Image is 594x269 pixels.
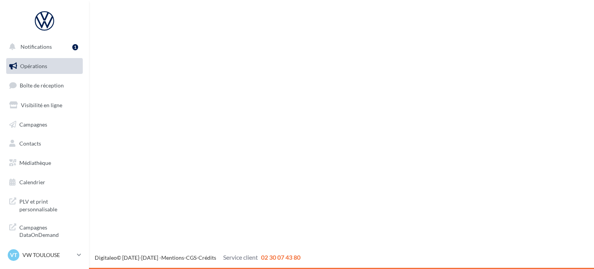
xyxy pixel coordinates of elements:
[20,43,52,50] span: Notifications
[261,254,300,261] span: 02 30 07 43 80
[19,179,45,185] span: Calendrier
[72,44,78,50] div: 1
[95,254,300,261] span: © [DATE]-[DATE] - - -
[19,159,51,166] span: Médiathèque
[6,248,83,262] a: VT VW TOULOUSE
[186,254,196,261] a: CGS
[20,82,64,89] span: Boîte de réception
[5,174,84,190] a: Calendrier
[5,135,84,152] a: Contacts
[5,219,84,242] a: Campagnes DataOnDemand
[5,117,84,133] a: Campagnes
[21,102,62,108] span: Visibilité en ligne
[161,254,184,261] a: Mentions
[20,63,47,69] span: Opérations
[22,251,74,259] p: VW TOULOUSE
[5,97,84,113] a: Visibilité en ligne
[223,254,258,261] span: Service client
[5,77,84,94] a: Boîte de réception
[10,251,17,259] span: VT
[19,140,41,147] span: Contacts
[5,58,84,74] a: Opérations
[5,193,84,216] a: PLV et print personnalisable
[5,155,84,171] a: Médiathèque
[19,196,80,213] span: PLV et print personnalisable
[198,254,216,261] a: Crédits
[5,39,81,55] button: Notifications 1
[19,121,47,127] span: Campagnes
[19,222,80,239] span: Campagnes DataOnDemand
[95,254,117,261] a: Digitaleo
